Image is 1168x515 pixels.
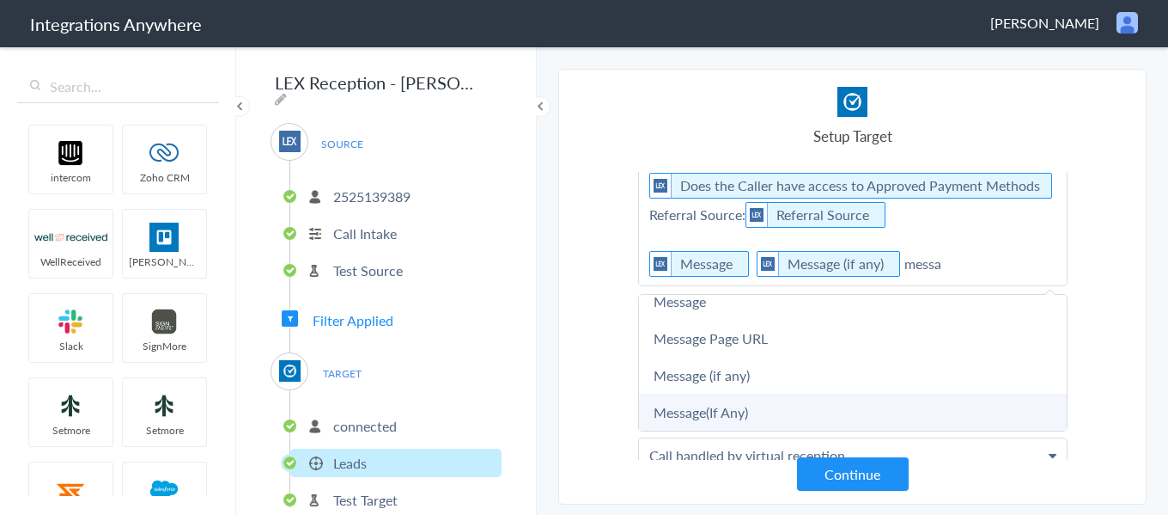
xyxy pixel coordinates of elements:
a: Message Page URL [639,320,1067,357]
span: SignMore [123,339,206,353]
img: signmore-logo.png [128,307,201,336]
span: [PERSON_NAME] [990,13,1099,33]
span: Setmore [123,423,206,438]
img: slack-logo.svg [34,307,107,336]
p: Test Source [333,261,403,280]
span: Slack [29,339,113,353]
a: Message [680,254,733,273]
img: lex-app-logo.svg [746,203,768,227]
p: connected [333,416,397,436]
input: Search... [17,71,219,103]
p: Leads [333,453,367,473]
h4: Setup Target [638,126,1068,146]
a: Message [639,283,1067,320]
a: Message(If Any) [639,394,1067,431]
p: Call handled by virtual reception [639,438,1067,472]
img: trello.png [128,223,201,252]
img: user.png [1116,12,1138,34]
a: Message (if any) [788,254,884,273]
img: lex-app-logo.svg [650,252,672,276]
img: Clio.jpg [279,360,301,382]
p: Access to Approved Payment Methods: Referral Source: messa [639,144,1067,285]
img: lex-app-logo.svg [650,174,672,198]
a: Message (if any) [639,357,1067,394]
h1: Integrations Anywhere [30,12,202,36]
img: setmoreNew.jpg [128,391,201,420]
span: Filter Applied [313,310,393,330]
button: Continue [797,457,909,491]
img: zoho-logo.svg [128,138,201,168]
span: intercom [29,170,113,185]
p: 2525139389 [333,187,411,206]
p: Call Intake [333,224,397,243]
img: salesforce-logo.svg [128,475,201,505]
img: lex-app-logo.svg [757,252,779,276]
img: Clio.jpg [837,87,867,117]
span: [PERSON_NAME] [123,254,206,269]
img: setmoreNew.jpg [34,391,107,420]
img: intercom-logo.svg [34,138,107,168]
img: serviceforge-icon.png [34,475,107,505]
li: Does the Caller have access to Approved Payment Methods [649,173,1052,199]
span: WellReceived [29,254,113,269]
a: Referral Source [776,205,869,224]
img: lex-app-logo.svg [279,131,301,152]
span: Setmore [29,423,113,438]
span: TARGET [309,362,374,385]
span: SOURCE [309,132,374,156]
img: wr-logo.svg [34,223,107,252]
span: Zoho CRM [123,170,206,185]
p: Test Target [333,490,398,510]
